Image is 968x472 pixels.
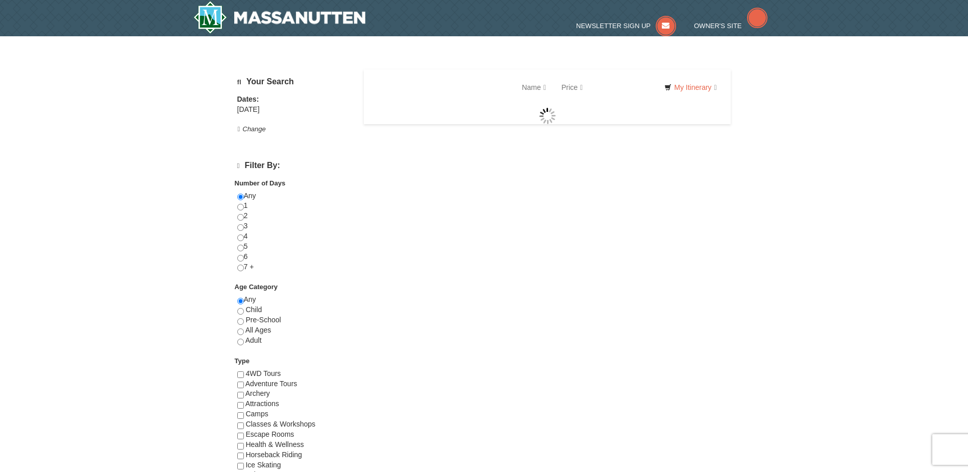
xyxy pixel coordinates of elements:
[245,305,262,314] span: Child
[694,22,767,30] a: Owner's Site
[245,316,281,324] span: Pre-School
[245,369,281,377] span: 4WD Tours
[237,295,351,356] div: Any
[235,179,286,187] strong: Number of Days
[245,410,268,418] span: Camps
[514,77,554,98] a: Name
[237,95,259,103] strong: Dates:
[576,22,676,30] a: Newsletter Sign Up
[235,283,278,291] strong: Age Category
[237,77,351,87] h5: Your Search
[658,80,723,95] a: My Itinerary
[237,161,351,171] h4: Filter By:
[245,389,270,397] span: Archery
[539,108,556,124] img: wait gif
[245,440,304,449] span: Health & Wellness
[193,1,366,34] img: Massanutten Resort Logo
[694,22,742,30] span: Owner's Site
[245,399,279,408] span: Attractions
[235,357,250,365] strong: Type
[245,380,297,388] span: Adventure Tours
[576,22,651,30] span: Newsletter Sign Up
[245,461,281,469] span: Ice Skating
[245,420,315,428] span: Classes & Workshops
[237,124,266,135] button: Change
[245,451,302,459] span: Horseback Riding
[237,105,351,115] div: [DATE]
[245,336,262,344] span: Adult
[237,191,351,282] div: Any 1 2 3 4 5 6 7 +
[245,326,271,334] span: All Ages
[193,1,366,34] a: Massanutten Resort
[245,430,294,438] span: Escape Rooms
[554,77,590,98] a: Price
